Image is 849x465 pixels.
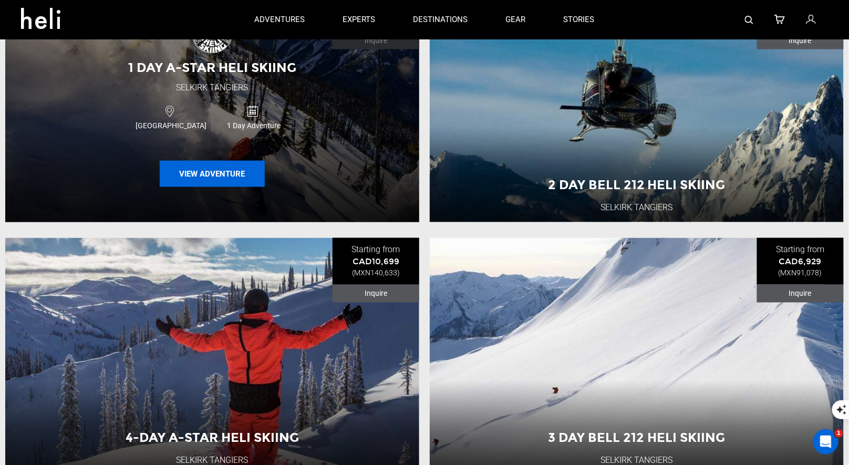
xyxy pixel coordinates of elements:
[343,14,376,25] p: experts
[177,82,249,94] div: Selkirk Tangiers
[413,14,468,25] p: destinations
[129,120,212,131] span: [GEOGRAPHIC_DATA]
[255,14,305,25] p: adventures
[213,120,295,131] span: 1 Day Adventure
[128,60,296,75] span: 1 Day A-Star Heli Skiing
[745,16,753,24] img: search-bar-icon.svg
[813,429,838,454] iframe: Intercom live chat
[160,161,265,187] button: View Adventure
